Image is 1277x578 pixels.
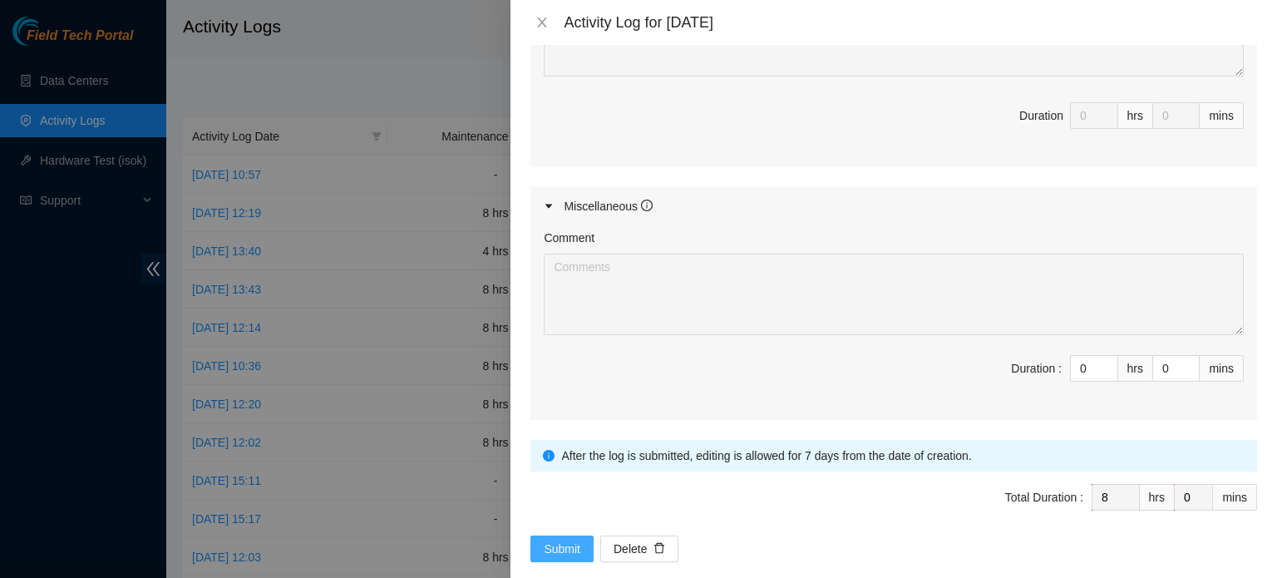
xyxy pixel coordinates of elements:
[530,15,554,31] button: Close
[600,536,678,562] button: Deletedelete
[544,229,594,247] label: Comment
[564,13,1257,32] div: Activity Log for [DATE]
[614,540,647,558] span: Delete
[1011,359,1062,378] div: Duration :
[1019,106,1063,125] div: Duration
[544,201,554,211] span: caret-right
[530,187,1257,225] div: Miscellaneous info-circle
[1118,355,1153,382] div: hrs
[641,200,653,211] span: info-circle
[1200,102,1244,129] div: mins
[544,540,580,558] span: Submit
[530,536,594,562] button: Submit
[561,447,1245,465] div: After the log is submitted, editing is allowed for 7 days from the date of creation.
[653,542,665,556] span: delete
[1200,355,1244,382] div: mins
[543,450,555,462] span: info-circle
[564,197,653,215] div: Miscellaneous
[1005,488,1083,506] div: Total Duration :
[1118,102,1153,129] div: hrs
[1140,484,1175,511] div: hrs
[544,254,1244,335] textarea: Comment
[1213,484,1257,511] div: mins
[535,16,549,29] span: close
